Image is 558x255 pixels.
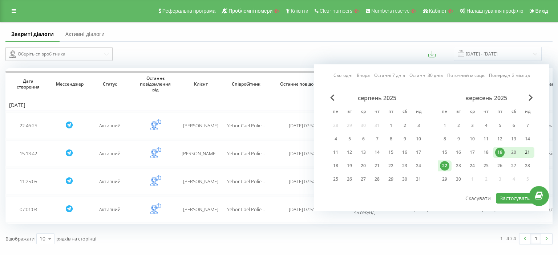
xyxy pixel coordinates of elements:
[466,8,523,14] span: Налаштування профілю
[384,160,398,171] div: пт 22 серп 2025 р.
[374,72,405,79] a: Останні 7 днів
[481,121,491,130] div: 4
[183,81,218,87] span: Клієнт
[507,120,521,131] div: сб 6 вер 2025 р.
[509,161,518,170] div: 27
[56,235,96,242] span: рядків на сторінці
[481,148,491,157] div: 18
[398,174,412,185] div: сб 30 серп 2025 р.
[5,27,60,42] a: Закриті діалоги
[453,107,464,118] abbr: вівторок
[529,94,533,101] span: Next Month
[468,121,477,130] div: 3
[479,160,493,171] div: чт 25 вер 2025 р.
[398,133,412,144] div: сб 9 серп 2025 р.
[289,206,322,213] span: [DATE] 07:51:48
[333,72,352,79] a: Сьогодні
[370,160,384,171] div: чт 21 серп 2025 р.
[468,148,477,157] div: 17
[87,196,133,223] td: Активний
[183,206,218,213] span: [PERSON_NAME]
[356,160,370,171] div: ср 20 серп 2025 р.
[495,134,505,144] div: 12
[495,121,505,130] div: 5
[507,160,521,171] div: сб 27 вер 2025 р.
[372,148,382,157] div: 14
[438,133,452,144] div: пн 8 вер 2025 р.
[454,134,463,144] div: 9
[494,107,505,118] abbr: п’ятниця
[454,161,463,170] div: 23
[400,121,409,130] div: 2
[440,121,449,130] div: 1
[413,107,424,118] abbr: неділя
[468,134,477,144] div: 10
[521,160,534,171] div: нд 28 вер 2025 р.
[5,140,51,167] td: 15:13:42
[479,133,493,144] div: чт 11 вер 2025 р.
[359,174,368,184] div: 27
[330,94,335,101] span: Previous Month
[329,174,343,185] div: пн 25 серп 2025 р.
[429,8,447,14] span: Кабінет
[412,160,425,171] div: нд 24 серп 2025 р.
[5,235,35,242] span: Відображати
[493,133,507,144] div: пт 12 вер 2025 р.
[452,174,465,185] div: вт 30 вер 2025 р.
[11,78,45,90] span: Дата створення
[481,107,492,118] abbr: четвер
[356,174,370,185] div: ср 27 серп 2025 р.
[331,134,340,144] div: 4
[343,174,356,185] div: вт 26 серп 2025 р.
[412,133,425,144] div: нд 10 серп 2025 р.
[386,174,396,184] div: 29
[345,161,354,170] div: 19
[398,120,412,131] div: сб 2 серп 2025 р.
[56,81,82,87] span: Мессенджер
[87,112,133,139] td: Активний
[227,150,277,157] span: Yehor Cael Polieshchuk
[358,107,369,118] abbr: середа
[522,107,533,118] abbr: неділя
[461,193,495,203] button: Скасувати
[438,147,452,158] div: пн 15 вер 2025 р.
[489,72,530,79] a: Попередній місяць
[9,50,103,58] div: Оберіть співробітника
[454,174,463,184] div: 30
[386,134,396,144] div: 8
[356,133,370,144] div: ср 6 серп 2025 р.
[357,72,370,79] a: Вчора
[370,133,384,144] div: чт 7 серп 2025 р.
[400,134,409,144] div: 9
[412,147,425,158] div: нд 17 серп 2025 р.
[414,174,423,184] div: 31
[227,122,277,129] span: Yehor Cael Polieshchuk
[521,120,534,131] div: нд 7 вер 2025 р.
[439,107,450,118] abbr: понеділок
[384,147,398,158] div: пт 15 серп 2025 р.
[183,122,218,129] span: [PERSON_NAME]
[438,174,452,185] div: пн 29 вер 2025 р.
[530,234,541,244] a: 1
[5,168,51,195] td: 11:25:05
[440,174,449,184] div: 29
[414,121,423,130] div: 3
[60,27,110,42] a: Активні діалоги
[182,150,288,157] span: [PERSON_NAME] (@yuliiabodnar) [PERSON_NAME]
[372,107,383,118] abbr: четвер
[465,133,479,144] div: ср 10 вер 2025 р.
[229,81,263,87] span: Співробітник
[400,174,409,184] div: 30
[493,147,507,158] div: пт 19 вер 2025 р.
[481,134,491,144] div: 11
[87,168,133,195] td: Активний
[398,147,412,158] div: сб 16 серп 2025 р.
[386,148,396,157] div: 15
[481,161,491,170] div: 25
[496,193,534,203] button: Застосувати
[384,120,398,131] div: пт 1 серп 2025 р.
[438,160,452,171] div: пн 22 вер 2025 р.
[331,148,340,157] div: 11
[452,147,465,158] div: вт 16 вер 2025 р.
[479,120,493,131] div: чт 4 вер 2025 р.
